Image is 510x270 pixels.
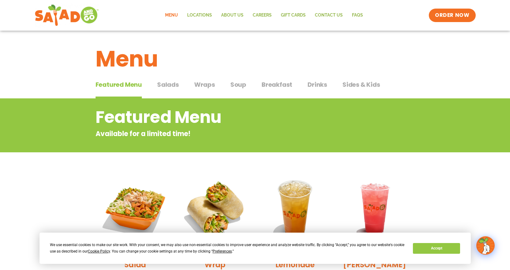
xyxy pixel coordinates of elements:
img: new-SAG-logo-768×292 [35,3,99,28]
div: Tabbed content [96,78,415,99]
img: Product photo for Apple Cider Lemonade [260,173,331,244]
a: Locations [183,8,217,22]
img: wpChatIcon [477,237,494,254]
h1: Menu [96,42,415,75]
a: Careers [248,8,276,22]
a: Contact Us [310,8,347,22]
span: Drinks [308,80,327,89]
div: Cookie Consent Prompt [40,233,471,264]
img: Product photo for Blackberry Bramble Lemonade [339,173,410,244]
a: About Us [217,8,248,22]
span: Salads [157,80,179,89]
p: Available for a limited time! [96,129,365,139]
span: Sides & Kids [342,80,380,89]
div: We use essential cookies to make our site work. With your consent, we may also use non-essential ... [50,242,406,255]
span: Soup [230,80,246,89]
a: FAQs [347,8,368,22]
span: Cookie Policy [88,249,110,253]
span: Preferences [213,249,232,253]
span: Featured Menu [96,80,142,89]
span: Breakfast [262,80,292,89]
img: Product photo for Southwest Harvest Salad [100,173,171,244]
a: GIFT CARDS [276,8,310,22]
span: ORDER NOW [435,12,469,19]
nav: Menu [161,8,368,22]
span: Wraps [194,80,215,89]
a: Menu [161,8,183,22]
button: Accept [413,243,460,254]
img: Product photo for Southwest Harvest Wrap [180,173,251,244]
h2: Featured Menu [96,105,365,130]
a: ORDER NOW [429,9,475,22]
